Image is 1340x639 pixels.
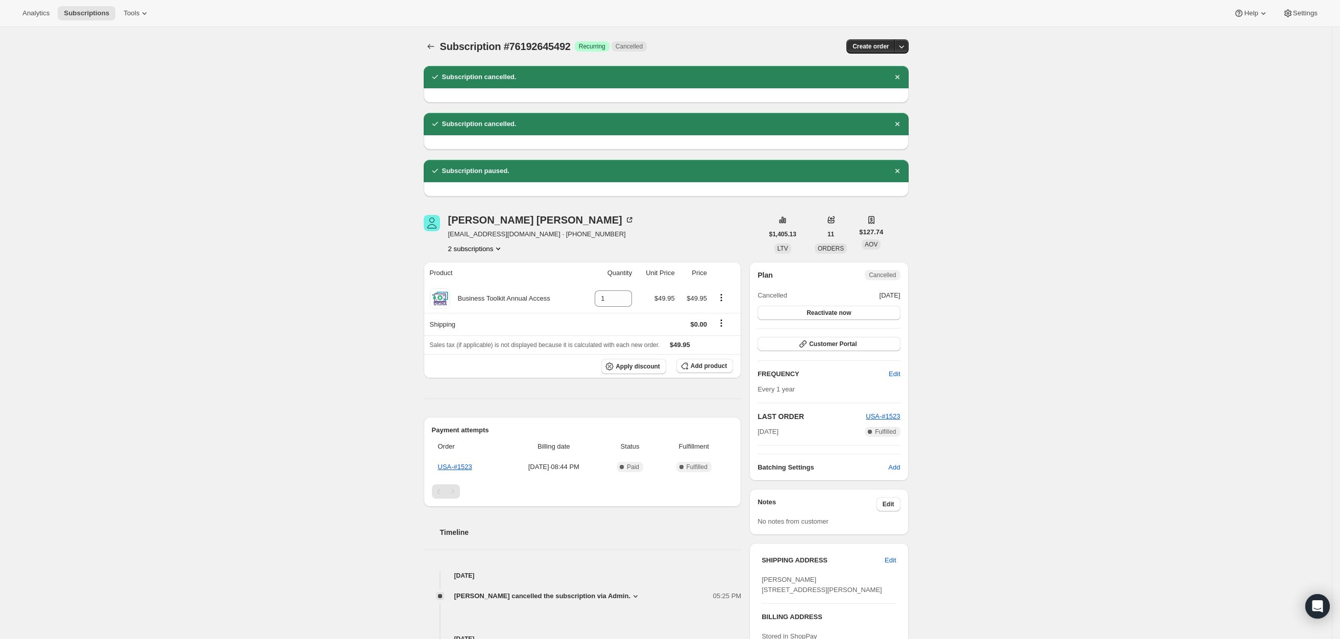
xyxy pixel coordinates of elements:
button: Tools [117,6,156,20]
h2: Subscription paused. [442,166,509,176]
span: Subscriptions [64,9,109,17]
button: Dismiss notification [890,164,905,178]
button: Help [1228,6,1274,20]
span: ORDERS [818,245,844,252]
span: $49.95 [670,341,690,349]
div: Open Intercom Messenger [1305,594,1330,619]
span: Analytics [22,9,50,17]
span: Create order [852,42,889,51]
span: $49.95 [687,294,707,302]
button: Edit [876,497,900,511]
span: Settings [1293,9,1318,17]
button: Add product [676,359,733,373]
span: Cancelled [869,271,896,279]
button: [PERSON_NAME] cancelled the subscription via Admin. [454,591,641,601]
button: Apply discount [601,359,666,374]
div: [PERSON_NAME] [PERSON_NAME] [448,215,635,225]
span: [DATE] [758,427,778,437]
h2: Payment attempts [432,425,734,435]
span: Fulfillment [661,441,727,452]
span: [PERSON_NAME] cancelled the subscription via Admin. [454,591,631,601]
span: AOV [865,241,878,248]
span: Apply discount [616,362,660,371]
button: Subscriptions [58,6,115,20]
button: 11 [821,227,840,241]
span: 05:25 PM [713,591,742,601]
span: Edit [883,500,894,508]
span: $1,405.13 [769,230,796,238]
button: Shipping actions [713,317,729,329]
span: Customer Portal [809,340,857,348]
th: Order [432,435,505,458]
button: $1,405.13 [763,227,802,241]
span: Fulfilled [875,428,896,436]
th: Shipping [424,313,582,335]
span: Reactivate now [807,309,851,317]
span: Sales tax (if applicable) is not displayed because it is calculated with each new order. [430,341,660,349]
button: USA-#1523 [866,411,900,422]
span: Subscription #76192645492 [440,41,571,52]
h2: Subscription cancelled. [442,72,517,82]
h2: Subscription cancelled. [442,119,517,129]
span: Tools [124,9,139,17]
span: Add [888,462,900,473]
button: Analytics [16,6,56,20]
span: Status [605,441,654,452]
button: Create order [846,39,895,54]
img: product img [430,288,450,309]
span: LTV [777,245,788,252]
span: Fulfilled [687,463,708,471]
button: Subscriptions [424,39,438,54]
h3: BILLING ADDRESS [762,612,896,622]
span: $49.95 [654,294,675,302]
h3: SHIPPING ADDRESS [762,555,885,566]
button: Settings [1277,6,1324,20]
span: Add product [691,362,727,370]
span: 11 [827,230,834,238]
span: [PERSON_NAME] [STREET_ADDRESS][PERSON_NAME] [762,576,882,594]
a: USA-#1523 [438,463,472,471]
th: Price [678,262,710,284]
button: Dismiss notification [890,70,905,84]
button: Product actions [713,292,729,303]
span: Edit [885,555,896,566]
span: $127.74 [859,227,883,237]
nav: Pagination [432,484,734,499]
span: Michael Folda [424,215,440,231]
button: Edit [879,552,902,569]
button: Reactivate now [758,306,900,320]
th: Product [424,262,582,284]
span: Edit [889,369,900,379]
h4: [DATE] [424,571,742,581]
a: USA-#1523 [866,412,900,420]
th: Quantity [582,262,635,284]
span: Every 1 year [758,385,795,393]
h2: FREQUENCY [758,369,889,379]
th: Unit Price [635,262,678,284]
h3: Notes [758,497,876,511]
span: [DATE] · 08:44 PM [508,462,599,472]
span: Recurring [579,42,605,51]
h6: Batching Settings [758,462,888,473]
h2: Timeline [440,527,742,537]
button: Edit [883,366,906,382]
button: Customer Portal [758,337,900,351]
span: Help [1244,9,1258,17]
button: Add [882,459,906,476]
h2: LAST ORDER [758,411,866,422]
span: [EMAIL_ADDRESS][DOMAIN_NAME] · [PHONE_NUMBER] [448,229,635,239]
span: $0.00 [690,321,707,328]
h2: Plan [758,270,773,280]
button: Dismiss notification [890,117,905,131]
span: Cancelled [616,42,643,51]
span: Cancelled [758,290,787,301]
button: Product actions [448,243,504,254]
span: Billing date [508,441,599,452]
span: [DATE] [880,290,900,301]
div: Business Toolkit Annual Access [450,293,550,304]
span: Paid [627,463,639,471]
span: No notes from customer [758,518,829,525]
